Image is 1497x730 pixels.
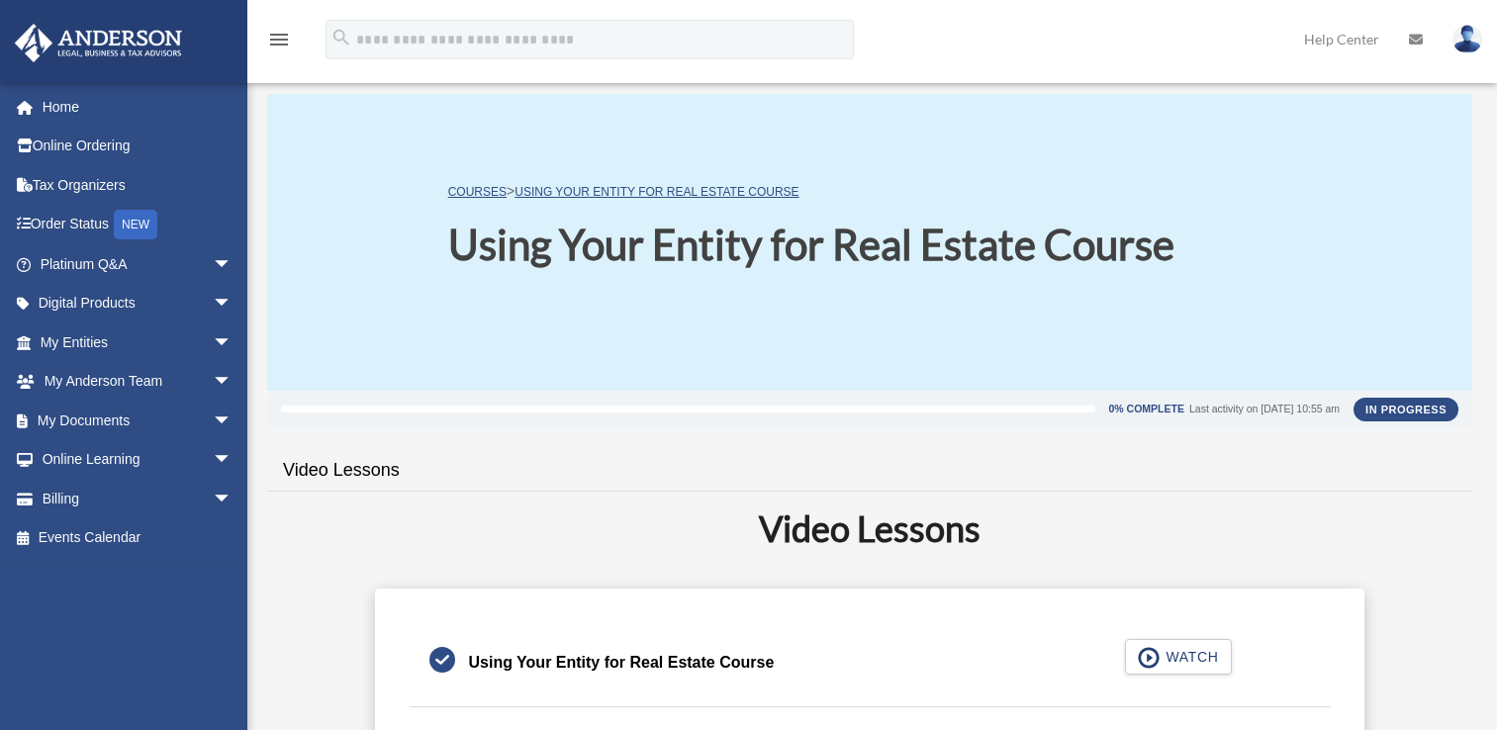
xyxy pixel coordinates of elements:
span: arrow_drop_down [213,284,252,324]
span: arrow_drop_down [213,440,252,481]
a: Platinum Q&Aarrow_drop_down [14,244,262,284]
img: User Pic [1452,25,1482,53]
span: WATCH [1160,647,1218,667]
h2: Video Lessons [279,503,1460,553]
a: Video Lessons [267,442,416,499]
a: Tax Organizers [14,165,262,205]
div: 0% Complete [1109,404,1184,414]
a: Online Learningarrow_drop_down [14,440,262,480]
div: In Progress [1354,398,1458,421]
a: My Entitiesarrow_drop_down [14,322,262,362]
p: > [448,179,1174,204]
a: Digital Productsarrow_drop_down [14,284,262,323]
a: Using Your Entity for Real Estate Course WATCH [429,639,1311,686]
a: COURSES [448,185,507,199]
div: Last activity on [DATE] 10:55 am [1189,404,1340,414]
a: Events Calendar [14,518,262,558]
a: Home [14,87,262,127]
span: arrow_drop_down [213,322,252,363]
a: Using Your Entity for Real Estate Course [515,185,798,199]
a: My Anderson Teamarrow_drop_down [14,362,262,402]
img: Anderson Advisors Platinum Portal [9,24,188,62]
a: My Documentsarrow_drop_down [14,401,262,440]
h1: Using Your Entity for Real Estate Course [448,216,1174,274]
button: WATCH [1125,639,1232,675]
span: arrow_drop_down [213,401,252,441]
span: arrow_drop_down [213,479,252,519]
i: menu [267,28,291,51]
div: Using Your Entity for Real Estate Course [469,649,775,677]
span: arrow_drop_down [213,362,252,403]
a: Online Ordering [14,127,262,166]
a: Billingarrow_drop_down [14,479,262,518]
span: arrow_drop_down [213,244,252,285]
a: menu [267,35,291,51]
div: NEW [114,210,157,239]
i: search [330,27,352,48]
a: Order StatusNEW [14,205,262,245]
